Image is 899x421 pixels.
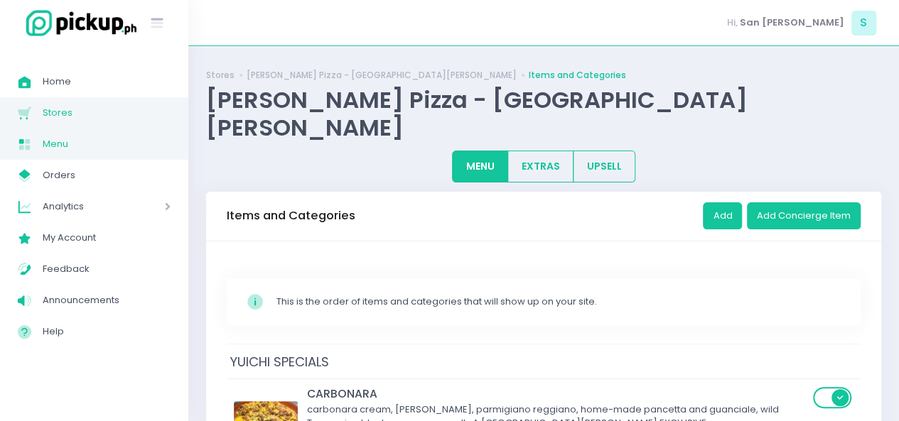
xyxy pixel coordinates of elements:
img: logo [18,8,139,38]
span: Analytics [43,197,124,216]
button: UPSELL [573,151,635,182]
span: Orders [43,166,171,185]
div: CARBONARA [307,386,809,402]
span: Home [43,72,171,91]
span: My Account [43,229,171,247]
span: Menu [43,135,171,153]
a: Items and Categories [529,69,626,82]
span: YUICHI SPECIALS [227,349,333,374]
span: Hi, [727,16,738,30]
span: Feedback [43,260,171,278]
span: Stores [43,104,171,122]
div: Large button group [452,151,635,182]
h3: Items and Categories [227,209,355,223]
span: Help [43,322,171,341]
a: Stores [206,69,235,82]
a: [PERSON_NAME] Pizza - [GEOGRAPHIC_DATA][PERSON_NAME] [247,69,517,82]
button: EXTRAS [507,151,574,182]
button: Add Concierge Item [747,202,861,229]
div: [PERSON_NAME] Pizza - [GEOGRAPHIC_DATA][PERSON_NAME] [206,86,881,141]
span: San [PERSON_NAME] [740,16,844,30]
button: Add [703,202,742,229]
div: This is the order of items and categories that will show up on your site. [276,295,841,309]
button: MENU [452,151,508,182]
span: Announcements [43,291,171,310]
span: S [851,11,876,35]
